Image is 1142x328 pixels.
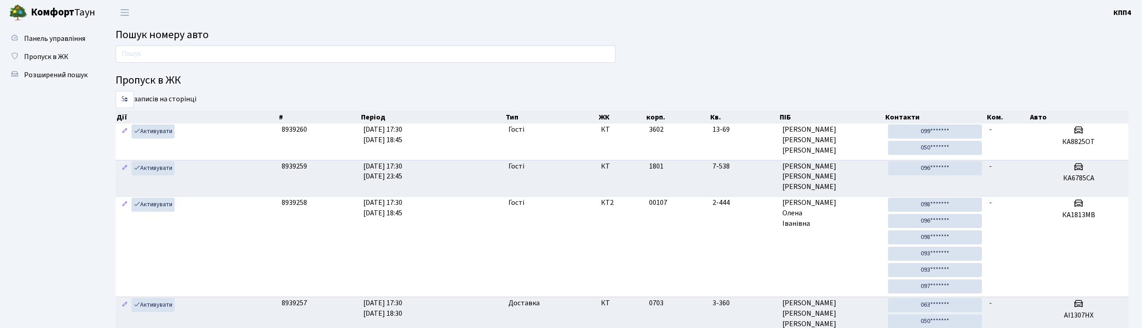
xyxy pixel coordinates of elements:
[282,198,307,208] span: 8939258
[601,161,641,172] span: КТ
[779,111,884,124] th: ПІБ
[598,111,645,124] th: ЖК
[505,111,598,124] th: Тип
[24,70,88,80] span: Розширений пошук
[1033,311,1125,320] h5: АІ1307НХ
[116,111,278,124] th: Дії
[1033,211,1125,219] h5: КА1813МВ
[508,298,540,308] span: Доставка
[113,5,136,20] button: Переключити навігацію
[508,161,524,172] span: Гості
[132,124,175,139] a: Активувати
[119,124,130,139] a: Редагувати
[31,5,95,20] span: Таун
[278,111,360,124] th: #
[1029,111,1128,124] th: Авто
[282,298,307,308] span: 8939257
[116,91,134,108] select: записів на сторінці
[782,198,881,229] span: [PERSON_NAME] Олена Іванівна
[713,124,775,135] span: 13-69
[132,161,175,175] a: Активувати
[9,4,27,22] img: logo.png
[360,111,505,124] th: Період
[1113,8,1131,18] b: КПП4
[601,124,641,135] span: КТ
[645,111,709,124] th: корп.
[649,161,664,171] span: 1801
[713,298,775,308] span: 3-360
[986,111,1030,124] th: Ком.
[116,45,615,63] input: Пошук
[649,198,667,208] span: 00107
[116,27,209,43] span: Пошук номеру авто
[5,66,95,84] a: Розширений пошук
[132,198,175,212] a: Активувати
[601,198,641,208] span: КТ2
[119,161,130,175] a: Редагувати
[363,161,402,182] span: [DATE] 17:30 [DATE] 23:45
[24,34,85,44] span: Панель управління
[649,124,664,134] span: 3602
[24,52,68,62] span: Пропуск в ЖК
[713,161,775,172] span: 7-538
[649,298,664,308] span: 0703
[282,124,307,134] span: 8939260
[989,298,992,308] span: -
[282,161,307,171] span: 8939259
[1033,174,1125,183] h5: КА6785СА
[363,298,402,318] span: [DATE] 17:30 [DATE] 18:30
[1113,7,1131,18] a: КПП4
[116,74,1128,87] h4: Пропуск в ЖК
[5,48,95,66] a: Пропуск в ЖК
[132,298,175,312] a: Активувати
[363,124,402,145] span: [DATE] 17:30 [DATE] 18:45
[363,198,402,218] span: [DATE] 17:30 [DATE] 18:45
[5,30,95,48] a: Панель управління
[782,161,881,193] span: [PERSON_NAME] [PERSON_NAME] [PERSON_NAME]
[709,111,779,124] th: Кв.
[884,111,986,124] th: Контакти
[508,124,524,135] span: Гості
[713,198,775,208] span: 2-444
[782,124,881,156] span: [PERSON_NAME] [PERSON_NAME] [PERSON_NAME]
[601,298,641,308] span: КТ
[989,124,992,134] span: -
[989,161,992,171] span: -
[116,91,196,108] label: записів на сторінці
[989,198,992,208] span: -
[119,298,130,312] a: Редагувати
[31,5,74,20] b: Комфорт
[508,198,524,208] span: Гості
[1033,138,1125,146] h5: КА8825ОТ
[119,198,130,212] a: Редагувати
